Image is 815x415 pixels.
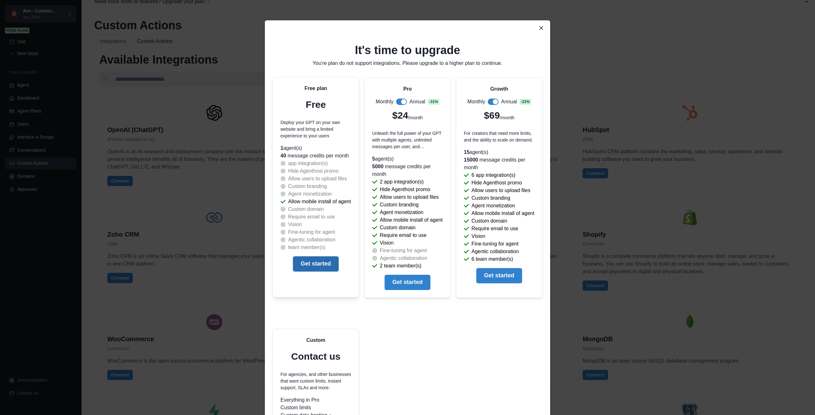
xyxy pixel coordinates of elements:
p: Allow users to upload files [471,187,530,194]
p: Custom domain [380,224,415,232]
p: Deploy your GPT on your own website and bring a limited experience to your users [280,119,351,139]
p: 6 app integration(s) [471,171,515,179]
p: Allow mobile install of agent [471,210,534,217]
span: 5 [372,156,375,162]
p: 6 team member(s) [471,255,513,263]
span: 40 [280,153,286,158]
span: - 23 % [520,99,531,105]
p: $24 [392,108,408,122]
p: 2 team member(s) [380,262,422,270]
p: agent(s) [280,144,351,152]
p: Allow users to upload files [288,175,347,183]
p: agent(s) [464,149,535,156]
p: You're plan do not support integrations. Please upgrade to a higher plan to continue. [273,59,542,67]
p: Hide Agenthost promo [471,179,522,187]
p: Allow users to upload files [380,193,439,201]
p: Custom branding [380,201,419,209]
p: Custom domain [471,217,507,225]
p: Monthly [467,98,485,106]
p: Vision [380,239,393,247]
p: Custom domain [288,205,324,213]
p: Monthly [376,98,393,106]
p: Contact us [291,349,340,363]
p: Agent monetization [288,190,332,198]
button: Close [536,23,546,33]
p: Growth [490,85,508,93]
p: For creators that need more limits, and the ability to scale on demand. [464,130,535,143]
p: app integration(s) [288,160,328,167]
p: 2 app integration(s) [380,178,424,186]
span: - 31 % [428,99,439,105]
p: message credits per month [280,152,351,160]
p: team member(s) [288,244,325,251]
button: Get started [385,275,430,290]
p: Agent monetization [471,202,515,210]
p: Custom [306,336,325,344]
p: Agentic collaboration [288,236,336,244]
p: /month [500,114,514,121]
span: 1 [280,145,283,151]
p: Require email to use [288,213,335,221]
p: Custom branding [288,183,327,190]
p: Unleash the full power of your GPT with multiple agents, unlimited messages per user, and subscri... [372,130,443,150]
h2: It's time to upgrade [273,43,542,57]
p: /month [408,114,423,121]
p: Vision [288,221,302,228]
p: Fine-tuning for agent [380,247,427,254]
p: Custom limits [280,404,351,412]
p: Free [306,97,326,112]
p: Require email to use [380,232,427,239]
p: Annual [501,98,517,106]
p: Require email to use [471,225,518,232]
p: message credits per month [464,156,535,171]
p: $69 [484,108,500,122]
p: Allow mobile install of agent [288,198,351,205]
p: agent(s) [372,155,443,163]
span: 15 [464,149,470,155]
p: Agentic collaboration [380,254,427,262]
button: Get started [293,256,338,272]
p: Fine-tuning for agent [288,228,335,236]
p: message credits per month [372,163,443,178]
span: 15000 [464,157,478,163]
p: Agent monetization [380,209,423,216]
p: Pro [403,85,412,93]
p: Hide Agenthost promo [380,186,430,193]
p: Fine-tuning for agent [471,240,519,248]
p: Annual [409,98,425,106]
p: For agencies, and other businesses that want custom limits, instant support, SLAs and more. [280,371,351,391]
p: Custom branding [471,194,510,202]
p: Everything in Pro [280,396,351,404]
p: Allow mobile install of agent [380,216,443,224]
span: 5000 [372,164,384,169]
p: Agentic collaboration [471,248,519,255]
p: Hide Agenthost promo [288,167,338,175]
p: Vision [471,232,485,240]
p: Free plan [304,85,327,92]
button: Get started [476,268,522,283]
